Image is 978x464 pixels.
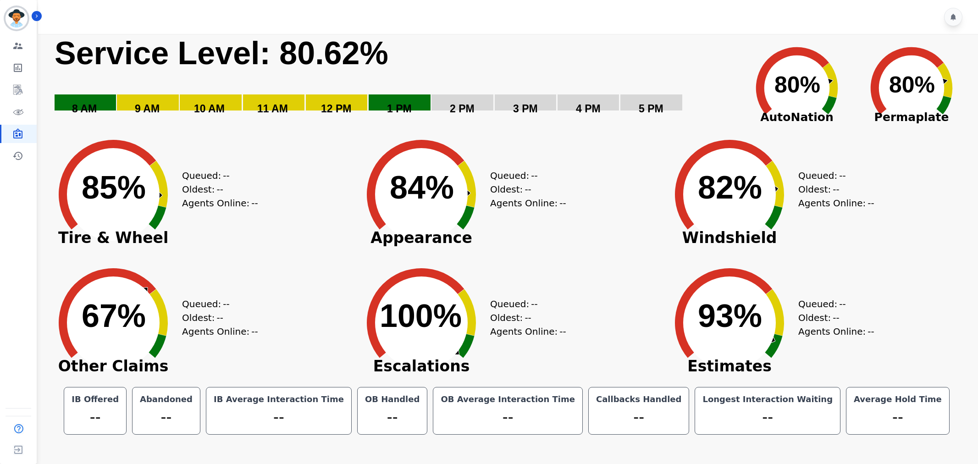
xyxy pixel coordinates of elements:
span: -- [216,311,223,325]
text: 12 PM [321,103,351,115]
text: 1 PM [387,103,412,115]
svg: Service Level: 0% [54,34,734,128]
div: Agents Online: [490,196,568,210]
span: Appearance [353,233,490,243]
div: IB Offered [70,393,121,406]
span: -- [559,325,566,338]
span: -- [223,169,229,182]
text: 8 AM [72,103,97,115]
span: -- [531,297,537,311]
text: 9 AM [135,103,160,115]
div: Oldest: [182,311,251,325]
span: -- [833,311,839,325]
text: 11 AM [257,103,288,115]
div: Queued: [490,297,559,311]
span: AutoNation [740,109,854,126]
span: -- [216,182,223,196]
span: -- [531,169,537,182]
span: -- [833,182,839,196]
div: Average Hold Time [852,393,944,406]
div: Oldest: [490,182,559,196]
div: -- [70,406,121,429]
div: Longest Interaction Waiting [701,393,834,406]
div: OB Handled [363,393,421,406]
span: Tire & Wheel [44,233,182,243]
div: -- [212,406,346,429]
div: Queued: [182,297,251,311]
div: -- [852,406,944,429]
div: Oldest: [798,182,867,196]
text: 93% [698,298,762,334]
text: 4 PM [576,103,601,115]
img: Bordered avatar [6,7,28,29]
span: -- [251,196,258,210]
span: Permaplate [854,109,969,126]
span: -- [251,325,258,338]
div: -- [594,406,684,429]
span: -- [839,169,845,182]
div: Queued: [490,169,559,182]
div: IB Average Interaction Time [212,393,346,406]
div: -- [701,406,834,429]
text: 80% [889,72,935,98]
span: -- [559,196,566,210]
div: Oldest: [490,311,559,325]
span: -- [525,182,531,196]
div: Queued: [798,169,867,182]
div: Abandoned [138,393,194,406]
div: -- [439,406,577,429]
text: 82% [698,170,762,205]
text: 3 PM [513,103,538,115]
div: Agents Online: [182,325,260,338]
div: Oldest: [798,311,867,325]
div: Callbacks Handled [594,393,684,406]
text: 100% [380,298,462,334]
text: Service Level: 80.62% [55,35,388,71]
div: Agents Online: [490,325,568,338]
span: Other Claims [44,362,182,371]
div: Agents Online: [182,196,260,210]
span: Estimates [661,362,798,371]
text: 84% [390,170,454,205]
div: Agents Online: [798,325,876,338]
text: 80% [774,72,820,98]
text: 5 PM [639,103,663,115]
span: Windshield [661,233,798,243]
div: -- [363,406,421,429]
span: -- [223,297,229,311]
div: Queued: [798,297,867,311]
text: 85% [82,170,146,205]
text: 10 AM [194,103,225,115]
span: -- [867,196,874,210]
span: -- [839,297,845,311]
text: 67% [82,298,146,334]
div: Queued: [182,169,251,182]
span: -- [525,311,531,325]
div: OB Average Interaction Time [439,393,577,406]
div: -- [138,406,194,429]
div: Oldest: [182,182,251,196]
span: Escalations [353,362,490,371]
text: 2 PM [450,103,475,115]
span: -- [867,325,874,338]
div: Agents Online: [798,196,876,210]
